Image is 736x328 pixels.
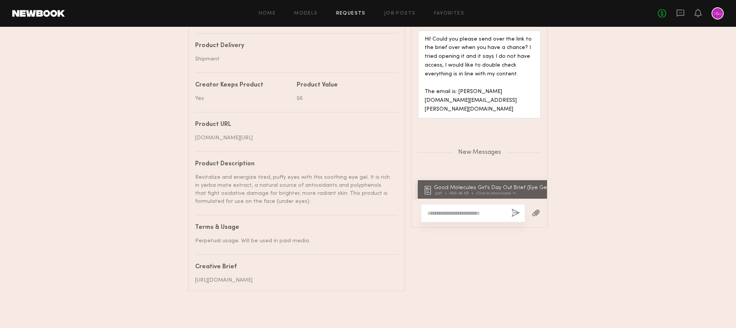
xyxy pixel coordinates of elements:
a: Job Posts [384,11,416,16]
div: Product Delivery [195,43,393,49]
div: Terms & Usage [195,225,393,231]
a: Requests [336,11,366,16]
div: .pdf [434,191,450,196]
div: Product Description [195,161,393,167]
div: Good Molecules Girl's Day Out Brief (Eye Gel) (1) [434,185,559,191]
div: 996.49 KB [450,191,476,196]
a: Home [259,11,276,16]
a: Models [294,11,317,16]
div: Creator Keeps Product [195,82,291,88]
a: Good Molecules Girl's Day Out Brief (Eye Gel) (1).pdf996.49 KBClick to download [425,185,559,196]
div: Shipment [195,55,393,63]
div: Revitalize and energize tired, puffy eyes with this soothing eye gel. It is rich in yerba mate ex... [195,173,393,206]
div: Yes [195,95,291,103]
a: Favorites [434,11,464,16]
div: Creative Brief [195,264,393,270]
div: Product Value [297,82,393,88]
div: Perpetual usage. Will be used in paid media. [195,237,393,245]
div: Click to download [476,191,516,196]
span: New Messages [458,149,501,156]
div: [URL][DOMAIN_NAME] [195,276,393,284]
div: Product URL [195,122,393,128]
div: Hi! Could you please send over the link to the brief over when you have a chance? I tried opening... [425,35,534,114]
div: $6 [297,95,393,103]
div: [DOMAIN_NAME][URL] [195,134,393,142]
